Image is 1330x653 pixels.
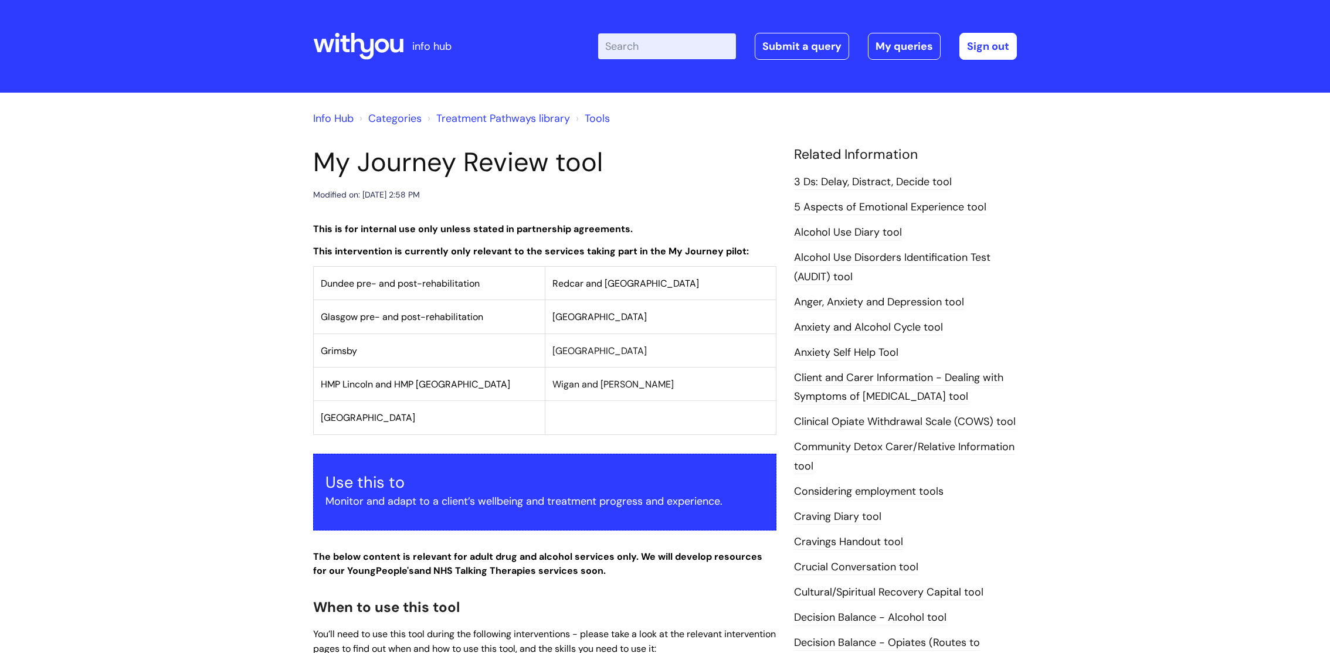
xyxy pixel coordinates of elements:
[357,109,422,128] li: Solution home
[794,295,964,310] a: Anger, Anxiety and Depression tool
[794,345,898,360] a: Anxiety Self Help Tool
[425,109,570,128] li: Treatment Pathways library
[313,147,776,178] h1: My Journey Review tool
[794,414,1016,430] a: Clinical Opiate Withdrawal Scale (COWS) tool
[794,509,881,525] a: Craving Diary tool
[552,311,647,323] span: [GEOGRAPHIC_DATA]
[598,33,736,59] input: Search
[868,33,941,60] a: My queries
[321,378,510,390] span: HMP Lincoln and HMP [GEOGRAPHIC_DATA]
[368,111,422,125] a: Categories
[325,473,764,492] h3: Use this to
[794,484,944,499] a: Considering employment tools
[794,370,1003,404] a: Client and Carer Information - Dealing with Symptoms of [MEDICAL_DATA] tool
[755,33,849,60] a: Submit a query
[321,277,480,290] span: Dundee pre- and post-rehabilitation
[313,223,633,235] strong: This is for internal use only unless stated in partnership agreements.
[313,598,460,616] span: When to use this tool
[313,245,749,257] strong: This intervention is currently only relevant to the services taking part in the My Journey pilot:
[552,378,674,390] span: Wigan and [PERSON_NAME]
[794,560,918,575] a: Crucial Conversation tool
[321,311,483,323] span: Glasgow pre- and post-rehabilitation
[585,111,610,125] a: Tools
[794,610,946,625] a: Decision Balance - Alcohol tool
[313,111,354,125] a: Info Hub
[794,175,952,190] a: 3 Ds: Delay, Distract, Decide tool
[552,345,647,357] span: [GEOGRAPHIC_DATA]
[436,111,570,125] a: Treatment Pathways library
[794,585,983,600] a: Cultural/Spiritual Recovery Capital tool
[321,345,357,357] span: Grimsby
[598,33,1017,60] div: | -
[321,411,415,424] span: [GEOGRAPHIC_DATA]
[794,320,943,335] a: Anxiety and Alcohol Cycle tool
[794,440,1015,474] a: Community Detox Carer/Relative Information tool
[573,109,610,128] li: Tools
[794,147,1017,163] h4: Related Information
[794,250,990,284] a: Alcohol Use Disorders Identification Test (AUDIT) tool
[313,550,762,577] strong: The below content is relevant for adult drug and alcohol services only. We will develop resources...
[959,33,1017,60] a: Sign out
[794,535,903,550] a: Cravings Handout tool
[794,225,902,240] a: Alcohol Use Diary tool
[325,492,764,511] p: Monitor and adapt to a client’s wellbeing and treatment progress and experience.
[412,37,452,56] p: info hub
[794,200,986,215] a: 5 Aspects of Emotional Experience tool
[552,277,699,290] span: Redcar and [GEOGRAPHIC_DATA]
[313,188,420,202] div: Modified on: [DATE] 2:58 PM
[376,564,414,577] strong: People's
